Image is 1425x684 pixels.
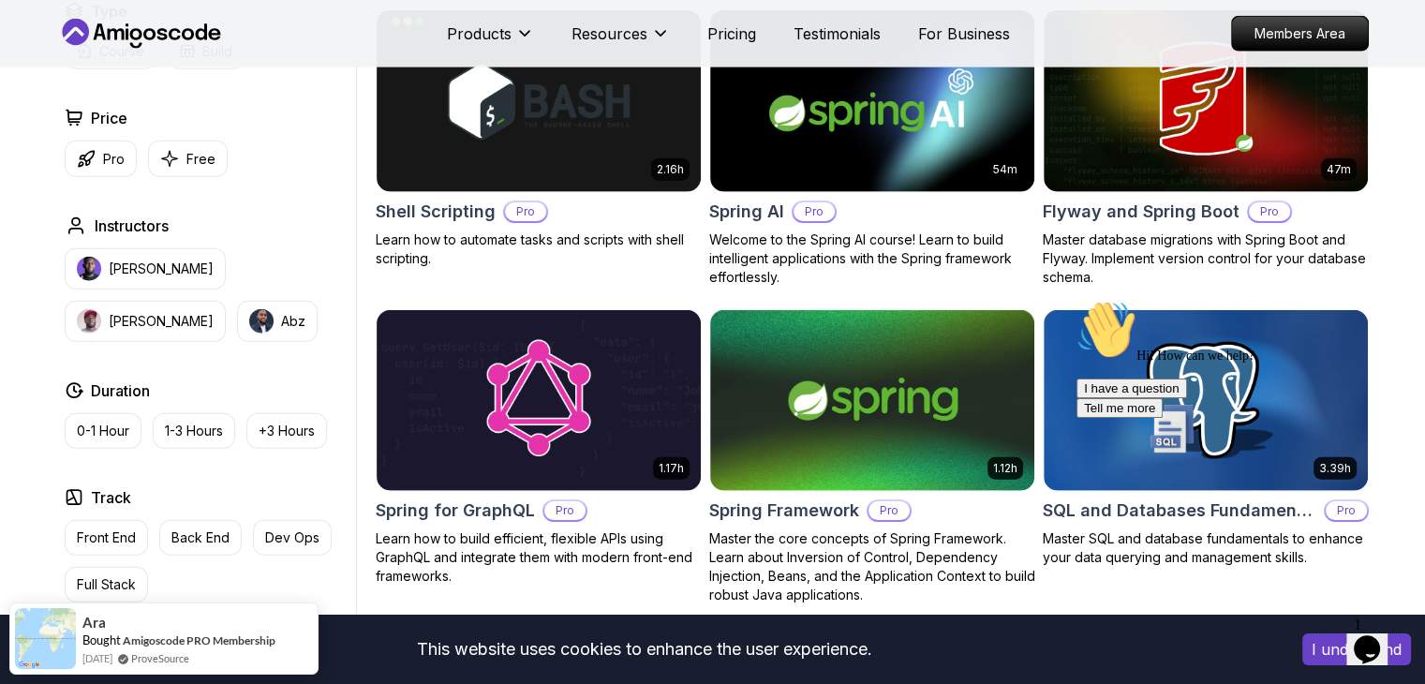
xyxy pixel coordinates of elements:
iframe: chat widget [1069,292,1406,600]
p: Front End [77,528,136,547]
button: +3 Hours [246,413,327,449]
button: Free [148,141,228,177]
button: Pro [65,141,137,177]
h2: Price [91,107,127,129]
p: Members Area [1232,17,1368,51]
a: Testimonials [794,22,881,45]
a: Flyway and Spring Boot card47mFlyway and Spring BootProMaster database migrations with Spring Boo... [1043,9,1369,287]
h2: Duration [91,379,150,402]
div: This website uses cookies to enhance the user experience. [14,629,1274,670]
a: Shell Scripting card2.16hShell ScriptingProLearn how to automate tasks and scripts with shell scr... [376,9,702,268]
p: +3 Hours [259,422,315,440]
img: Spring AI card [710,10,1034,192]
img: Spring for GraphQL card [377,310,701,492]
button: Products [447,22,534,60]
button: Back End [159,520,242,556]
a: Spring Framework card1.12hSpring FrameworkProMaster the core concepts of Spring Framework. Learn ... [709,309,1035,605]
img: Shell Scripting card [377,10,701,192]
p: [PERSON_NAME] [109,312,214,331]
p: Free [186,150,215,169]
button: instructor img[PERSON_NAME] [65,301,226,342]
button: instructor imgAbz [237,301,318,342]
p: Welcome to the Spring AI course! Learn to build intelligent applications with the Spring framewor... [709,230,1035,287]
p: 1.12h [993,461,1017,476]
p: Pro [794,202,835,221]
p: [PERSON_NAME] [109,260,214,278]
p: Pro [505,202,546,221]
button: Dev Ops [253,520,332,556]
p: Resources [571,22,647,45]
button: Full Stack [65,567,148,602]
a: SQL and Databases Fundamentals card3.39hSQL and Databases FundamentalsProMaster SQL and database ... [1043,309,1369,568]
button: Resources [571,22,670,60]
p: Pro [1249,202,1290,221]
button: instructor img[PERSON_NAME] [65,248,226,290]
a: Spring for GraphQL card1.17hSpring for GraphQLProLearn how to build efficient, flexible APIs usin... [376,309,702,587]
h2: Spring for GraphQL [376,498,535,524]
img: instructor img [77,257,101,281]
p: Master the core concepts of Spring Framework. Learn about Inversion of Control, Dependency Inject... [709,529,1035,604]
img: :wave: [7,7,67,67]
span: Hi! How can we help? [7,56,186,70]
img: provesource social proof notification image [15,608,76,669]
iframe: chat widget [1346,609,1406,665]
h2: SQL and Databases Fundamentals [1043,498,1316,524]
span: Ara [82,615,106,631]
p: Back End [171,528,230,547]
button: Front End [65,520,148,556]
h2: Spring Framework [709,498,859,524]
p: Abz [281,312,305,331]
p: 1.17h [659,461,684,476]
p: 1-3 Hours [165,422,223,440]
a: Spring AI card54mSpring AIProWelcome to the Spring AI course! Learn to build intelligent applicat... [709,9,1035,287]
p: Products [447,22,512,45]
img: SQL and Databases Fundamentals card [1044,310,1368,492]
p: Full Stack [77,575,136,594]
button: 1-3 Hours [153,413,235,449]
button: Tell me more [7,106,94,126]
button: Accept cookies [1302,633,1411,665]
h2: Shell Scripting [376,199,496,225]
p: 47m [1327,162,1351,177]
p: Pro [868,501,910,520]
p: 2.16h [657,162,684,177]
h2: Instructors [95,215,169,237]
a: Pricing [707,22,756,45]
div: 👋Hi! How can we help?I have a questionTell me more [7,7,345,126]
p: Pro [544,501,586,520]
a: ProveSource [131,650,189,666]
p: 54m [993,162,1017,177]
span: [DATE] [82,650,112,666]
img: instructor img [77,309,101,334]
button: I have a question [7,86,118,106]
h2: Spring AI [709,199,784,225]
a: For Business [918,22,1010,45]
p: Master database migrations with Spring Boot and Flyway. Implement version control for your databa... [1043,230,1369,287]
img: Flyway and Spring Boot card [1044,10,1368,192]
h2: Track [91,486,131,509]
p: 0-1 Hour [77,422,129,440]
h2: Flyway and Spring Boot [1043,199,1239,225]
button: 0-1 Hour [65,413,141,449]
p: Learn how to automate tasks and scripts with shell scripting. [376,230,702,268]
img: instructor img [249,309,274,334]
span: Bought [82,632,121,647]
a: Amigoscode PRO Membership [123,633,275,647]
p: Learn how to build efficient, flexible APIs using GraphQL and integrate them with modern front-en... [376,529,702,586]
img: Spring Framework card [710,310,1034,492]
p: Pro [103,150,125,169]
p: Master SQL and database fundamentals to enhance your data querying and management skills. [1043,529,1369,567]
p: Dev Ops [265,528,319,547]
a: Members Area [1231,16,1369,52]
